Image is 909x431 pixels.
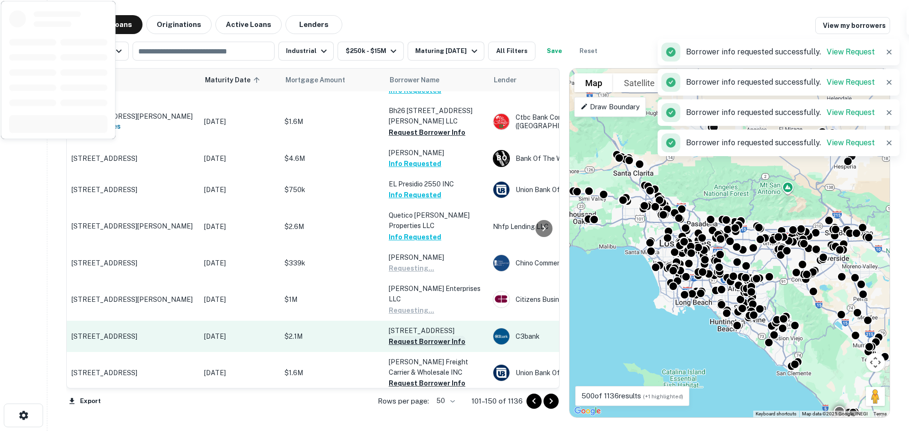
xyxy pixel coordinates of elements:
[572,405,603,417] a: Open this area in Google Maps (opens a new window)
[146,15,212,34] button: Originations
[204,368,275,378] p: [DATE]
[285,258,379,268] p: $339k
[278,42,334,61] button: Industrial
[389,336,465,347] button: Request Borrower Info
[389,378,465,389] button: Request Borrower Info
[204,116,275,127] p: [DATE]
[389,252,483,263] p: [PERSON_NAME]
[493,181,635,198] div: Union Bank Of [US_STATE]
[389,148,483,158] p: [PERSON_NAME]
[686,107,875,118] p: Borrower info requested successfully.
[570,69,890,417] div: 0 0
[802,411,868,416] span: Map data ©2025 Google, INEGI
[539,42,570,61] button: Save your search to get updates of matches that match your search criteria.
[472,396,523,407] p: 101–150 of 1136
[389,231,441,243] button: Info Requested
[71,222,195,230] p: [STREET_ADDRESS][PERSON_NAME]
[71,259,195,267] p: [STREET_ADDRESS]
[204,185,275,195] p: [DATE]
[408,42,484,61] button: Maturing [DATE]
[494,74,517,86] span: Lender
[67,69,199,91] th: Location
[493,221,635,232] p: Nhfp Lending LLC
[488,42,535,61] button: All Filters
[686,137,875,149] p: Borrower info requested successfully.
[493,113,635,130] div: Ctbc Bank Corp. ([GEOGRAPHIC_DATA])
[686,77,875,88] p: Borrower info requested successfully.
[285,116,379,127] p: $1.6M
[827,108,875,117] a: View Request
[493,150,635,167] div: Bank Of The West
[493,328,635,345] div: C3bank
[756,411,796,417] button: Keyboard shortcuts
[415,45,480,57] div: Maturing [DATE]
[827,78,875,87] a: View Request
[199,69,280,91] th: Maturity Date
[215,15,282,34] button: Active Loans
[285,153,379,164] p: $4.6M
[574,73,613,92] button: Show street map
[66,394,103,408] button: Export
[544,394,559,409] button: Go to next page
[866,387,885,406] button: Drag Pegman onto the map to open Street View
[389,158,441,169] button: Info Requested
[389,325,483,336] p: [STREET_ADDRESS]
[285,74,357,86] span: Mortgage Amount
[873,411,887,416] a: Terms
[497,153,507,163] p: B O
[580,101,640,113] p: Draw Boundary
[390,74,439,86] span: Borrower Name
[285,185,379,195] p: $750k
[285,15,342,34] button: Lenders
[493,114,509,130] img: picture
[573,42,604,61] button: Reset
[204,258,275,268] p: [DATE]
[285,368,379,378] p: $1.6M
[285,221,379,232] p: $2.6M
[526,394,542,409] button: Go to previous page
[389,106,483,126] p: Bh26 [STREET_ADDRESS][PERSON_NAME] LLC
[862,325,909,370] iframe: Chat Widget
[71,154,195,163] p: [STREET_ADDRESS]
[493,365,509,381] img: picture
[827,138,875,147] a: View Request
[204,221,275,232] p: [DATE]
[493,182,509,198] img: picture
[389,179,483,189] p: EL Presidio 2550 INC
[285,331,379,342] p: $2.1M
[338,42,404,61] button: $250k - $15M
[204,331,275,342] p: [DATE]
[280,69,384,91] th: Mortgage Amount
[384,69,488,91] th: Borrower Name
[71,185,195,194] p: [STREET_ADDRESS]
[204,153,275,164] p: [DATE]
[827,47,875,56] a: View Request
[493,255,509,271] img: picture
[389,210,483,231] p: Quetico [PERSON_NAME] Properties LLC
[71,295,195,304] p: [STREET_ADDRESS][PERSON_NAME]
[71,112,195,121] p: [STREET_ADDRESS][PERSON_NAME]
[493,255,635,272] div: Chino Commercial Bank
[71,369,195,377] p: [STREET_ADDRESS]
[488,69,640,91] th: Lender
[493,291,509,308] img: picture
[572,405,603,417] img: Google
[285,294,379,305] p: $1M
[493,328,509,344] img: picture
[643,394,683,399] span: (+1 highlighted)
[389,189,441,201] button: Info Requested
[493,291,635,308] div: Citizens Business Bank
[493,364,635,381] div: Union Bank Of [US_STATE]
[71,121,195,132] h6: 1 of 3 properties
[686,46,875,58] p: Borrower info requested successfully.
[205,74,263,86] span: Maturity Date
[204,294,275,305] p: [DATE]
[581,390,683,402] p: 500 of 1136 results
[389,357,483,378] p: [PERSON_NAME] Freight Carrier & Wholesale INC
[71,332,195,341] p: [STREET_ADDRESS]
[613,73,666,92] button: Show satellite imagery
[389,283,483,304] p: [PERSON_NAME] Enterprises LLC
[389,127,465,138] button: Request Borrower Info
[433,394,456,408] div: 50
